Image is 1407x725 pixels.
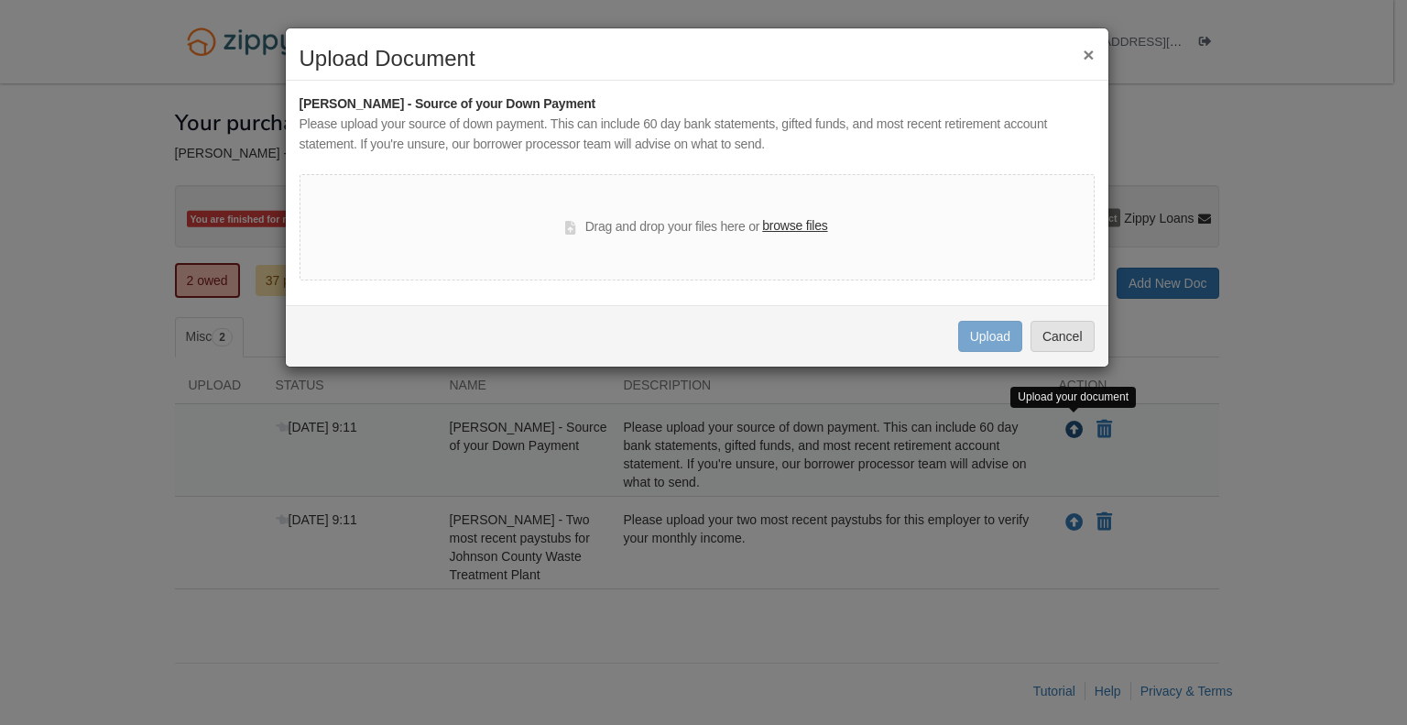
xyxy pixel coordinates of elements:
button: Cancel [1031,321,1095,352]
div: [PERSON_NAME] - Source of your Down Payment [300,94,1095,115]
button: Upload [958,321,1022,352]
div: Upload your document [1010,387,1136,408]
button: × [1083,45,1094,64]
h2: Upload Document [300,47,1095,71]
div: Drag and drop your files here or [565,216,827,238]
label: browse files [762,216,827,236]
div: Please upload your source of down payment. This can include 60 day bank statements, gifted funds,... [300,115,1095,155]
